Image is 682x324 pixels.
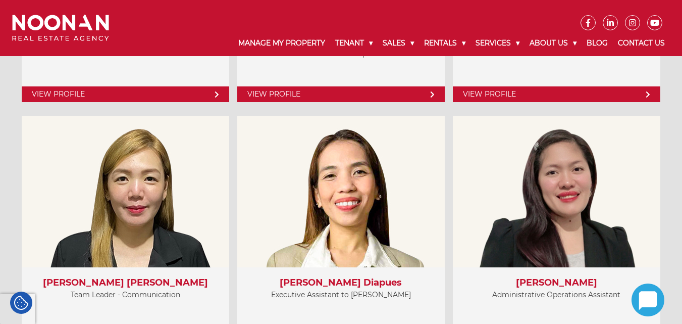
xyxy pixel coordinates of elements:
a: Tenant [330,30,378,56]
p: Team Leader - Communication [32,289,219,301]
h3: [PERSON_NAME] [463,277,650,289]
a: Sales [378,30,419,56]
a: Manage My Property [233,30,330,56]
a: View Profile [22,86,229,102]
div: Cookie Settings [10,292,32,314]
a: Rentals [419,30,470,56]
a: View Profile [237,86,445,102]
p: Administrative Operations Assistant [463,289,650,301]
h3: [PERSON_NAME] [PERSON_NAME] [32,277,219,289]
a: View Profile [453,86,660,102]
p: Executive Assistant to [PERSON_NAME] [247,289,435,301]
a: Contact Us [613,30,670,56]
a: Blog [582,30,613,56]
img: Noonan Real Estate Agency [12,15,109,41]
a: Services [470,30,524,56]
h3: [PERSON_NAME] Diapues [247,277,435,289]
a: About Us [524,30,582,56]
